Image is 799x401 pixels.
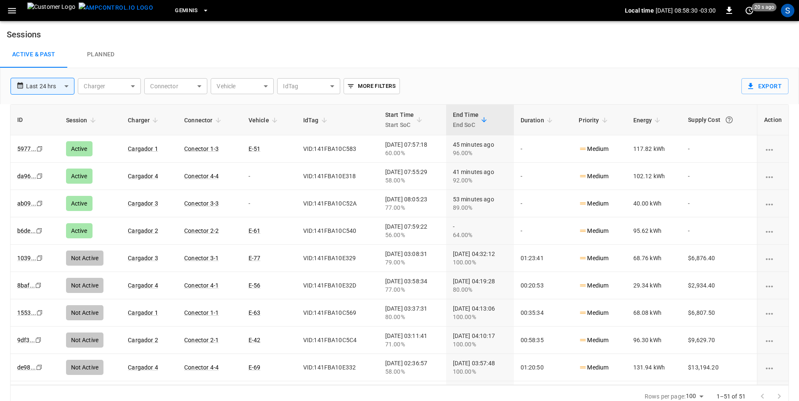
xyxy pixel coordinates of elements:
[249,337,261,343] a: E-42
[764,199,782,208] div: charging session options
[36,171,44,181] div: copy
[514,135,572,163] td: -
[781,4,794,17] div: profile-icon
[681,217,757,245] td: -
[453,195,507,212] div: 53 minutes ago
[385,332,439,348] div: [DATE] 03:11:41
[453,120,479,130] p: End SoC
[681,135,757,163] td: -
[741,78,788,94] button: Export
[66,251,104,266] div: Not Active
[453,140,507,157] div: 45 minutes ago
[385,195,439,212] div: [DATE] 08:05:23
[453,250,507,266] div: [DATE] 04:32:12
[514,354,572,381] td: 01:20:50
[184,255,219,261] a: Conector 3-1
[17,200,36,207] a: ab09...
[11,105,59,135] th: ID
[385,313,439,321] div: 80.00%
[579,115,610,125] span: Priority
[688,112,750,127] div: Supply Cost
[296,354,378,381] td: VID:141FBA10E332
[579,145,609,153] p: Medium
[66,332,104,348] div: Not Active
[385,168,439,185] div: [DATE] 07:55:29
[385,176,439,185] div: 58.00%
[764,254,782,262] div: charging session options
[128,200,158,207] a: Cargador 3
[128,115,161,125] span: Charger
[128,337,158,343] a: Cargador 2
[296,272,378,299] td: VID:141FBA10E32D
[453,359,507,376] div: [DATE] 03:57:48
[764,145,782,153] div: charging session options
[66,305,104,320] div: Not Active
[521,115,555,125] span: Duration
[184,115,223,125] span: Connector
[764,227,782,235] div: charging session options
[385,203,439,212] div: 77.00%
[296,327,378,354] td: VID:141FBA10C5C4
[36,253,44,263] div: copy
[627,217,682,245] td: 95.62 kWh
[453,304,507,321] div: [DATE] 04:13:06
[752,3,777,11] span: 20 s ago
[303,115,330,125] span: IdTag
[296,299,378,327] td: VID:141FBA10C569
[514,217,572,245] td: -
[249,227,261,234] a: E-61
[681,299,757,327] td: $6,807.50
[514,327,572,354] td: 00:58:35
[453,313,507,321] div: 100.00%
[26,78,74,94] div: Last 24 hrs
[17,309,36,316] a: 1553...
[453,285,507,294] div: 80.00%
[184,309,219,316] a: Conector 1-1
[242,190,296,217] td: -
[344,78,399,94] button: More Filters
[764,281,782,290] div: charging session options
[681,245,757,272] td: $6,876.40
[17,337,35,343] a: 9df3...
[645,392,685,401] p: Rows per page:
[184,227,219,234] a: Conector 2-2
[36,144,44,153] div: copy
[172,3,212,19] button: Geminis
[17,282,35,289] a: 8baf...
[453,277,507,294] div: [DATE] 04:19:28
[66,141,93,156] div: Active
[385,110,414,130] div: Start Time
[128,255,158,261] a: Cargador 3
[128,309,158,316] a: Cargador 1
[514,272,572,299] td: 00:20:53
[385,110,425,130] span: Start TimeStart SoC
[627,272,682,299] td: 29.34 kWh
[385,120,414,130] p: Start SoC
[35,363,44,372] div: copy
[66,223,93,238] div: Active
[34,281,43,290] div: copy
[579,281,609,290] p: Medium
[17,227,36,234] a: b6de...
[184,173,219,179] a: Conector 4-4
[627,163,682,190] td: 102.12 kWh
[249,255,261,261] a: E-77
[296,135,378,163] td: VID:141FBA10C583
[79,3,153,13] img: ampcontrol.io logo
[128,282,158,289] a: Cargador 4
[385,277,439,294] div: [DATE] 03:58:34
[66,115,98,125] span: Session
[17,255,36,261] a: 1039...
[453,332,507,348] div: [DATE] 04:10:17
[681,354,757,381] td: $13,194.20
[17,145,36,152] a: 5977...
[385,258,439,266] div: 79.00%
[453,203,507,212] div: 89.00%
[514,190,572,217] td: -
[453,110,489,130] span: End TimeEnd SoC
[579,363,609,372] p: Medium
[579,254,609,263] p: Medium
[579,336,609,345] p: Medium
[764,363,782,372] div: charging session options
[453,168,507,185] div: 41 minutes ago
